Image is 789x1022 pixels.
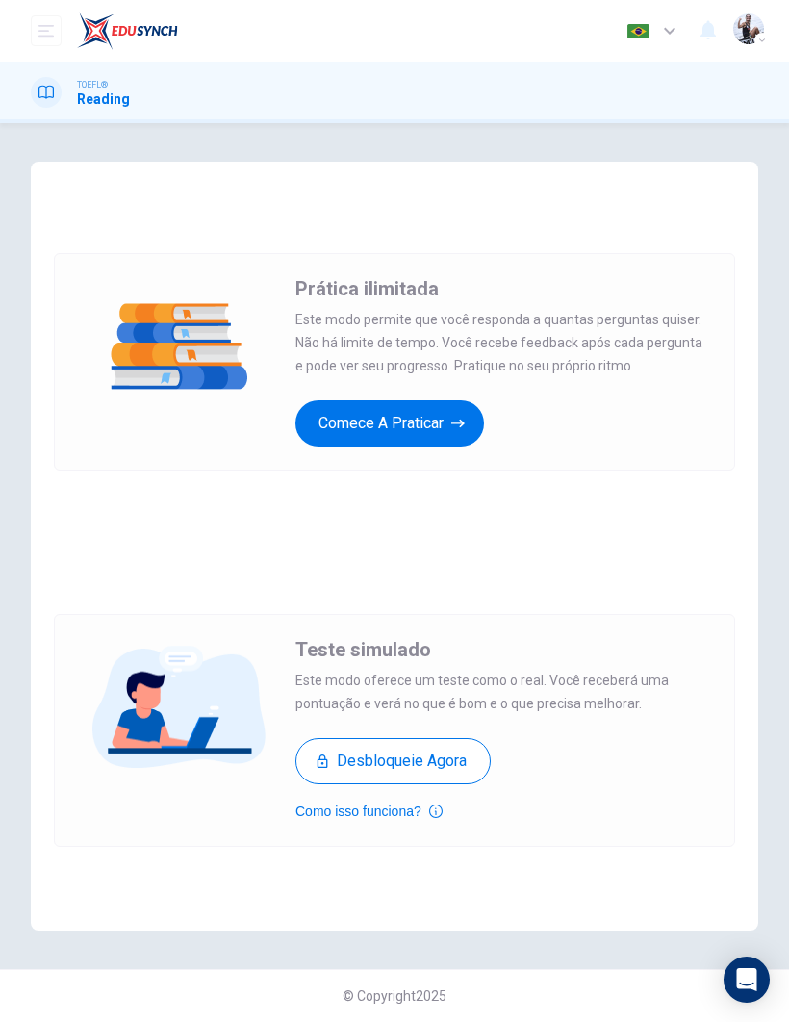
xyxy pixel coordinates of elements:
img: Profile picture [733,13,764,44]
div: Open Intercom Messenger [724,957,770,1003]
span: Prática ilimitada [295,277,439,300]
img: pt [626,24,650,38]
span: © Copyright 2025 [343,988,446,1004]
h1: Reading [77,91,130,107]
button: Como isso funciona? [295,800,443,823]
img: EduSynch logo [77,12,178,50]
button: Comece a praticar [295,400,484,447]
button: open mobile menu [31,15,62,46]
span: Teste simulado [295,638,431,661]
span: Este modo permite que você responda a quantas perguntas quiser. Não há limite de tempo. Você rece... [295,308,711,377]
span: TOEFL® [77,78,108,91]
button: Desbloqueie agora [295,738,491,784]
span: Este modo oferece um teste como o real. Você receberá uma pontuação e verá no que é bom e o que p... [295,669,711,715]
